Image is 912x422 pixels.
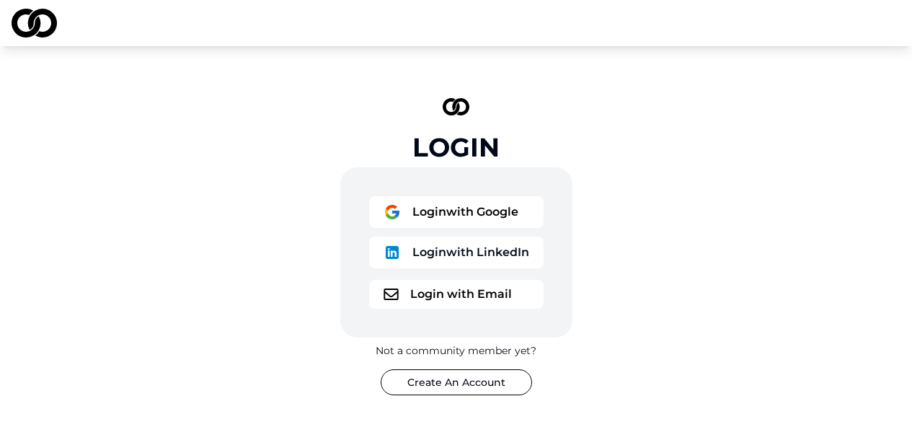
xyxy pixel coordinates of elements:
img: logo [443,98,470,115]
div: Login [412,133,500,162]
button: logoLogin with Email [369,280,544,309]
img: logo [384,244,401,261]
button: Create An Account [381,369,532,395]
div: Not a community member yet? [376,343,536,358]
img: logo [384,203,401,221]
img: logo [12,9,57,38]
button: logoLoginwith LinkedIn [369,237,544,268]
img: logo [384,289,399,300]
button: logoLoginwith Google [369,196,544,228]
